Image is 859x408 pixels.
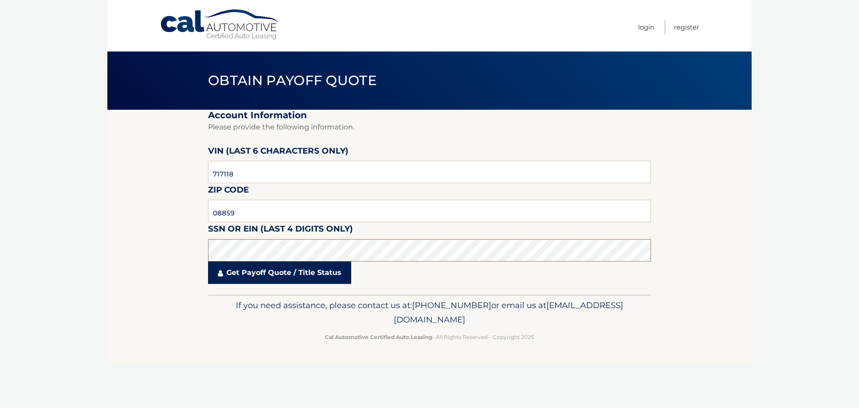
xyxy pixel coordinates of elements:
[208,144,349,161] label: VIN (last 6 characters only)
[208,72,377,89] span: Obtain Payoff Quote
[208,110,651,121] h2: Account Information
[638,20,655,34] a: Login
[208,262,351,284] a: Get Payoff Quote / Title Status
[214,332,645,342] p: - All Rights Reserved - Copyright 2025
[208,183,249,200] label: Zip Code
[214,298,645,327] p: If you need assistance, please contact us at: or email us at
[412,300,491,310] span: [PHONE_NUMBER]
[160,9,281,41] a: Cal Automotive
[208,121,651,133] p: Please provide the following information.
[325,334,432,340] strong: Cal Automotive Certified Auto Leasing
[208,222,353,239] label: SSN or EIN (last 4 digits only)
[674,20,699,34] a: Register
